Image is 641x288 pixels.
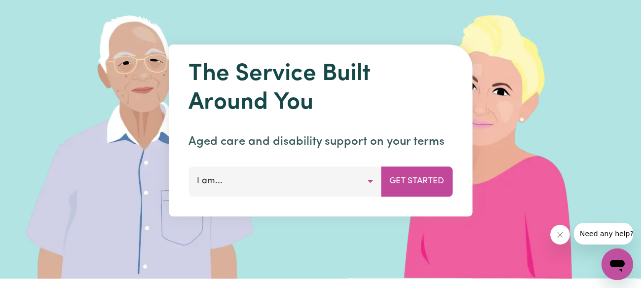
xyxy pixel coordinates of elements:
h1: The Service Built Around You [189,60,452,117]
iframe: Button to launch messaging window [602,248,633,280]
span: Need any help? [6,7,60,15]
button: I am... [189,166,381,196]
iframe: Message from company [574,223,633,245]
iframe: Close message [550,225,570,245]
p: Aged care and disability support on your terms [189,133,452,151]
button: Get Started [381,166,452,196]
